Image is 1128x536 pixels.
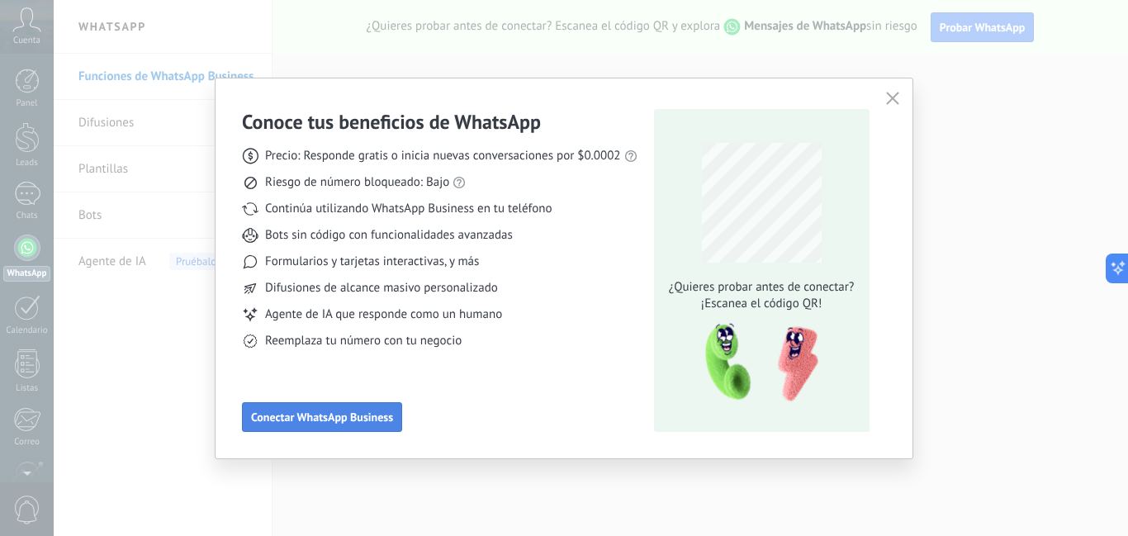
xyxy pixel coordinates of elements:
[265,227,513,244] span: Bots sin código con funcionalidades avanzadas
[242,109,541,135] h3: Conoce tus beneficios de WhatsApp
[664,279,859,296] span: ¿Quieres probar antes de conectar?
[265,201,552,217] span: Continúa utilizando WhatsApp Business en tu teléfono
[265,280,498,296] span: Difusiones de alcance masivo personalizado
[265,174,449,191] span: Riesgo de número bloqueado: Bajo
[242,402,402,432] button: Conectar WhatsApp Business
[251,411,393,423] span: Conectar WhatsApp Business
[265,254,479,270] span: Formularios y tarjetas interactivas, y más
[265,306,502,323] span: Agente de IA que responde como un humano
[691,319,822,407] img: qr-pic-1x.png
[265,333,462,349] span: Reemplaza tu número con tu negocio
[265,148,621,164] span: Precio: Responde gratis o inicia nuevas conversaciones por $0.0002
[664,296,859,312] span: ¡Escanea el código QR!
